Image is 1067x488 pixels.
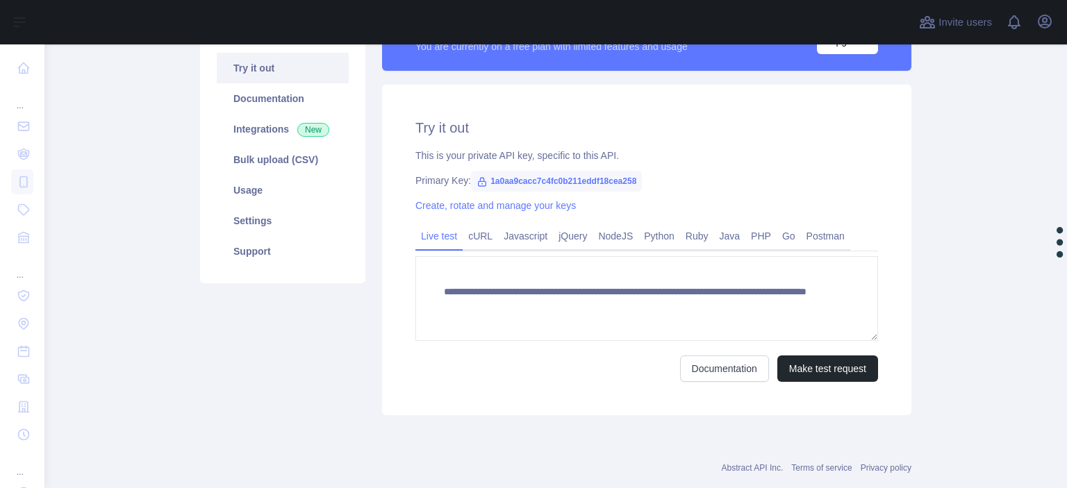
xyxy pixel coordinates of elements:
div: ... [11,253,33,280]
a: cURL [463,225,498,247]
a: Python [638,225,680,247]
a: Terms of service [791,463,852,473]
div: Primary Key: [415,174,878,187]
a: PHP [745,225,777,247]
div: ... [11,83,33,111]
a: Support [217,236,349,267]
a: Documentation [680,355,769,382]
a: Privacy policy [861,463,911,473]
a: Integrations New [217,114,349,144]
a: Create, rotate and manage your keys [415,200,576,211]
button: Invite users [916,11,995,33]
a: Documentation [217,83,349,114]
a: Abstract API Inc. [722,463,784,473]
div: You are currently on a free plan with limited features and usage [415,40,688,53]
a: Usage [217,175,349,205]
div: This is your private API key, specific to this API. [415,149,878,162]
span: New [297,123,329,137]
span: 1a0aa9cacc7c4fc0b211eddf18cea258 [471,171,642,192]
a: NodeJS [593,225,638,247]
a: Settings [217,205,349,236]
a: jQuery [553,225,593,247]
a: Postman [801,225,850,247]
a: Ruby [680,225,714,247]
div: ... [11,450,33,478]
h2: Try it out [415,118,878,137]
a: Go [777,225,801,247]
a: Javascript [498,225,553,247]
button: Make test request [777,355,878,382]
a: Live test [415,225,463,247]
a: Try it out [217,53,349,83]
a: Java [714,225,746,247]
span: Invite users [938,15,992,31]
a: Bulk upload (CSV) [217,144,349,175]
